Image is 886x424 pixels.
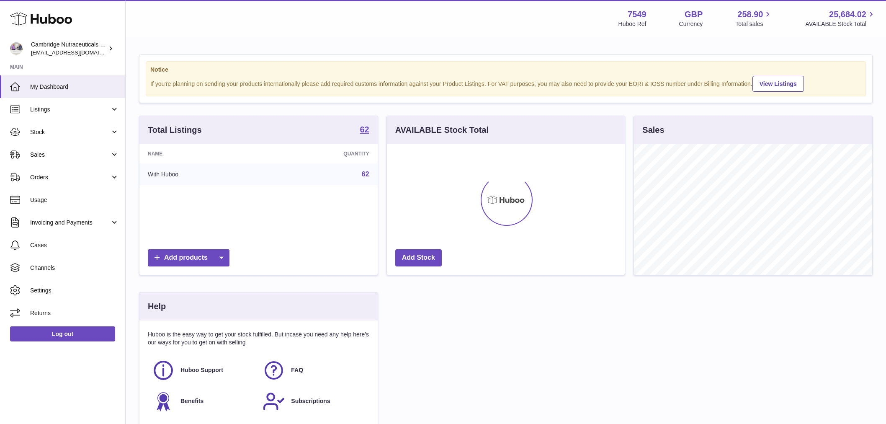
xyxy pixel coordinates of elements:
div: If you're planning on sending your products internationally please add required customs informati... [150,75,861,92]
strong: Notice [150,66,861,74]
a: Huboo Support [152,359,254,382]
span: Invoicing and Payments [30,219,110,227]
a: Subscriptions [263,390,365,413]
h3: Help [148,301,166,312]
strong: GBP [685,9,703,20]
a: FAQ [263,359,365,382]
h3: AVAILABLE Stock Total [395,124,489,136]
div: Huboo Ref [618,20,646,28]
th: Name [139,144,265,163]
a: Add products [148,249,229,266]
div: Cambridge Nutraceuticals Ltd [31,41,106,57]
p: Huboo is the easy way to get your stock fulfilled. But incase you need any help here's our ways f... [148,331,369,346]
a: 25,684.02 AVAILABLE Stock Total [805,9,876,28]
a: Log out [10,326,115,341]
span: Listings [30,106,110,114]
span: 25,684.02 [829,9,866,20]
a: 62 [360,125,369,135]
span: Cases [30,241,119,249]
span: Subscriptions [291,397,330,405]
span: Orders [30,173,110,181]
span: AVAILABLE Stock Total [805,20,876,28]
a: View Listings [752,76,804,92]
span: Stock [30,128,110,136]
span: Returns [30,309,119,317]
span: Huboo Support [180,366,223,374]
span: FAQ [291,366,303,374]
span: Settings [30,287,119,295]
td: With Huboo [139,163,265,185]
span: Sales [30,151,110,159]
span: Channels [30,264,119,272]
a: Add Stock [395,249,442,266]
span: Total sales [735,20,773,28]
h3: Total Listings [148,124,202,136]
img: qvc@camnutra.com [10,42,23,55]
a: 258.90 Total sales [735,9,773,28]
strong: 62 [360,125,369,134]
span: [EMAIL_ADDRESS][DOMAIN_NAME] [31,49,123,56]
span: My Dashboard [30,83,119,91]
span: 258.90 [737,9,763,20]
strong: 7549 [628,9,646,20]
span: Usage [30,196,119,204]
span: Benefits [180,397,203,405]
a: Benefits [152,390,254,413]
a: 62 [362,171,369,178]
div: Currency [679,20,703,28]
th: Quantity [265,144,378,163]
h3: Sales [642,124,664,136]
